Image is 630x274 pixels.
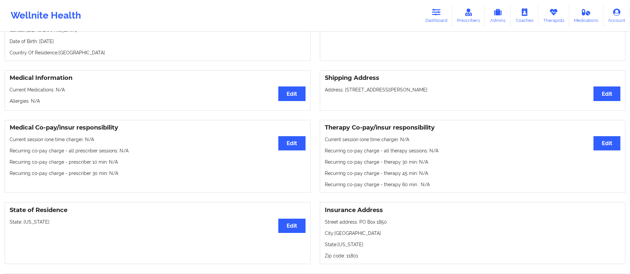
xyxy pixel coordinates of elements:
[511,5,538,27] a: Coaches
[10,98,306,104] p: Allergies: N/A
[10,147,306,154] p: Recurring co-pay charge - all prescriber sessions : N/A
[452,5,485,27] a: Prescribers
[10,159,306,165] p: Recurring co-pay charge - prescriber 10 min : N/A
[278,136,305,150] button: Edit
[10,86,306,93] p: Current Medications: N/A
[325,147,621,154] p: Recurring co-pay charge - all therapy sessions : N/A
[278,86,305,101] button: Edit
[10,38,306,45] p: Date of Birth: [DATE]
[325,124,621,132] h3: Therapy Co-pay/insur responsibility
[325,86,621,93] p: Address: [STREET_ADDRESS][PERSON_NAME]
[538,5,569,27] a: Therapists
[325,170,621,177] p: Recurring co-pay charge - therapy 45 min : N/A
[325,241,621,248] p: State: [US_STATE]
[325,230,621,237] p: City: [GEOGRAPHIC_DATA]
[325,181,621,188] p: Recurring co-pay charge - therapy 60 min : N/A
[10,170,306,177] p: Recurring co-pay charge - prescriber 30 min : N/A
[10,49,306,56] p: Country Of Residence: [GEOGRAPHIC_DATA]
[325,219,621,225] p: Street address: PO Box 1850
[325,74,621,82] h3: Shipping Address
[10,219,306,225] p: State: [US_STATE]
[593,86,620,101] button: Edit
[593,136,620,150] button: Edit
[325,252,621,259] p: Zip code: 11801
[325,159,621,165] p: Recurring co-pay charge - therapy 30 min : N/A
[325,136,621,143] p: Current session (one time charge): N/A
[10,206,306,214] h3: State of Residence
[485,5,511,27] a: Admins
[420,5,452,27] a: Dashboard
[10,74,306,82] h3: Medical Information
[10,136,306,143] p: Current session (one time charge): N/A
[569,5,603,27] a: Medications
[278,219,305,233] button: Edit
[10,124,306,132] h3: Medical Co-pay/insur responsibility
[325,206,621,214] h3: Insurance Address
[603,5,630,27] a: Account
